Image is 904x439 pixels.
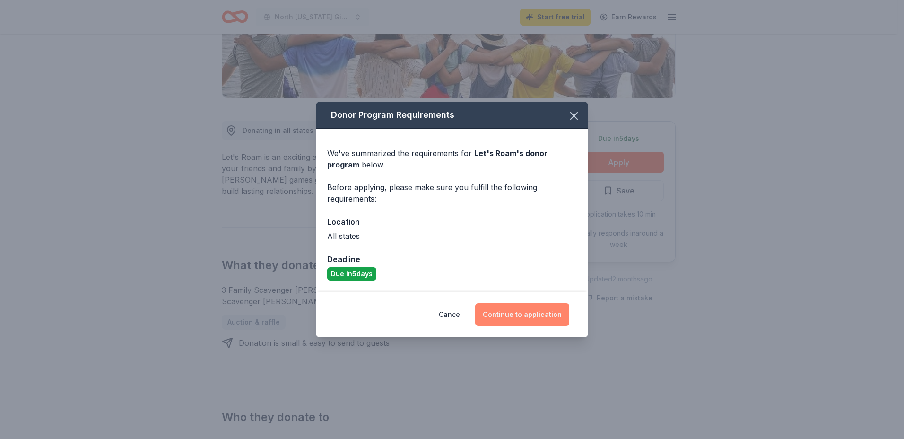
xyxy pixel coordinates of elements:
[327,216,577,228] div: Location
[439,303,462,326] button: Cancel
[327,182,577,204] div: Before applying, please make sure you fulfill the following requirements:
[327,253,577,265] div: Deadline
[327,267,376,281] div: Due in 5 days
[327,148,577,170] div: We've summarized the requirements for below.
[327,230,577,242] div: All states
[475,303,569,326] button: Continue to application
[316,102,588,129] div: Donor Program Requirements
